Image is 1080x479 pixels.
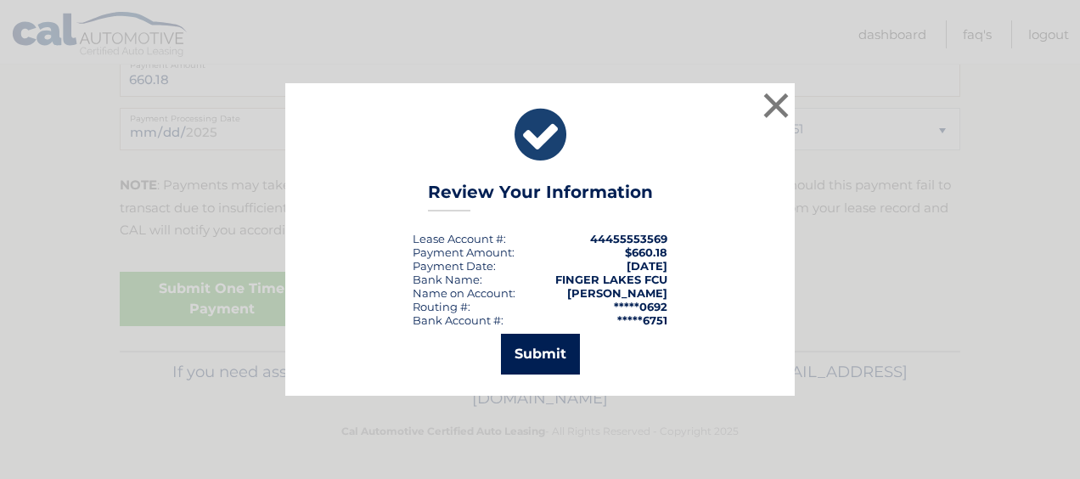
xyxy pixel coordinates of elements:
[759,88,793,122] button: ×
[413,273,482,286] div: Bank Name:
[555,273,667,286] strong: FINGER LAKES FCU
[501,334,580,375] button: Submit
[413,313,503,327] div: Bank Account #:
[428,182,653,211] h3: Review Your Information
[413,259,493,273] span: Payment Date
[413,286,515,300] div: Name on Account:
[627,259,667,273] span: [DATE]
[413,232,506,245] div: Lease Account #:
[590,232,667,245] strong: 44455553569
[413,259,496,273] div: :
[625,245,667,259] span: $660.18
[413,300,470,313] div: Routing #:
[567,286,667,300] strong: [PERSON_NAME]
[413,245,515,259] div: Payment Amount:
